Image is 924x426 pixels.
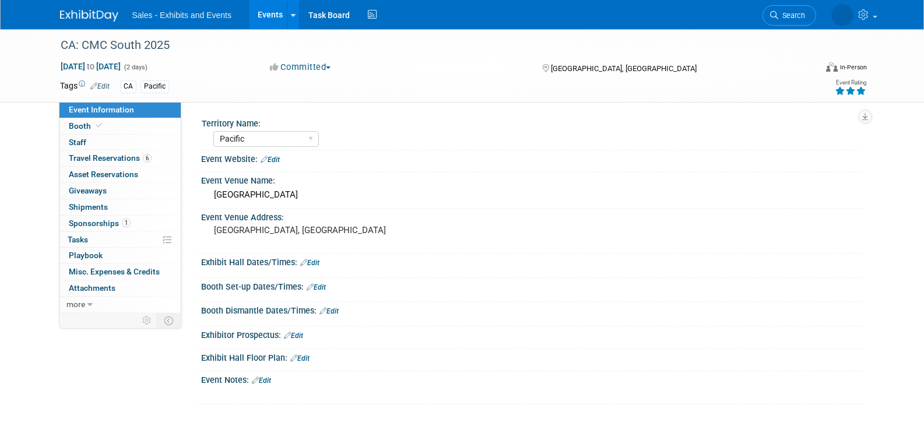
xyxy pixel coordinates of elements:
[59,150,181,166] a: Travel Reservations6
[300,259,319,267] a: Edit
[201,172,865,186] div: Event Venue Name:
[69,105,134,114] span: Event Information
[763,5,816,26] a: Search
[778,11,805,20] span: Search
[140,80,169,93] div: Pacific
[835,80,866,86] div: Event Rating
[201,254,865,269] div: Exhibit Hall Dates/Times:
[69,153,152,163] span: Travel Reservations
[59,297,181,312] a: more
[59,118,181,134] a: Booth
[69,170,138,179] span: Asset Reservations
[68,235,88,244] span: Tasks
[59,280,181,296] a: Attachments
[122,219,131,227] span: 1
[69,267,160,276] span: Misc. Expenses & Credits
[69,121,104,131] span: Booth
[831,4,853,26] img: Juli Toles
[59,183,181,199] a: Giveaways
[157,313,181,328] td: Toggle Event Tabs
[69,138,86,147] span: Staff
[201,326,865,341] div: Exhibitor Prospectus:
[290,354,310,362] a: Edit
[143,154,152,163] span: 6
[59,248,181,263] a: Playbook
[266,61,335,73] button: Committed
[201,209,865,223] div: Event Venue Address:
[69,219,131,228] span: Sponsorships
[69,283,115,293] span: Attachments
[201,349,865,364] div: Exhibit Hall Floor Plan:
[284,332,303,340] a: Edit
[319,307,339,315] a: Edit
[59,264,181,280] a: Misc. Expenses & Credits
[137,313,157,328] td: Personalize Event Tab Strip
[551,64,697,73] span: [GEOGRAPHIC_DATA], [GEOGRAPHIC_DATA]
[214,225,465,235] pre: [GEOGRAPHIC_DATA], [GEOGRAPHIC_DATA]
[59,167,181,182] a: Asset Reservations
[69,251,103,260] span: Playbook
[66,300,85,309] span: more
[826,62,838,72] img: Format-Inperson.png
[201,150,865,166] div: Event Website:
[69,186,107,195] span: Giveaways
[202,115,859,129] div: Territory Name:
[123,64,147,71] span: (2 days)
[201,302,865,317] div: Booth Dismantle Dates/Times:
[201,371,865,386] div: Event Notes:
[59,216,181,231] a: Sponsorships1
[96,122,102,129] i: Booth reservation complete
[59,232,181,248] a: Tasks
[60,10,118,22] img: ExhibitDay
[839,63,867,72] div: In-Person
[307,283,326,291] a: Edit
[57,35,799,56] div: CA: CMC South 2025
[120,80,136,93] div: CA
[85,62,96,71] span: to
[747,61,867,78] div: Event Format
[90,82,110,90] a: Edit
[69,202,108,212] span: Shipments
[59,102,181,118] a: Event Information
[60,80,110,93] td: Tags
[59,135,181,150] a: Staff
[132,10,231,20] span: Sales - Exhibits and Events
[252,376,271,385] a: Edit
[201,278,865,293] div: Booth Set-up Dates/Times:
[60,61,121,72] span: [DATE] [DATE]
[210,186,856,204] div: [GEOGRAPHIC_DATA]
[59,199,181,215] a: Shipments
[261,156,280,164] a: Edit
